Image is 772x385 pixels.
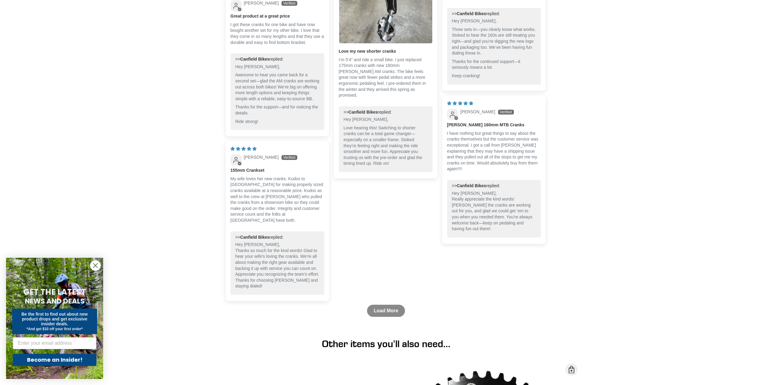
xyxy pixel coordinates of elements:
[240,235,269,240] b: Canfield Bikes
[452,73,536,79] p: Keep cranking!
[452,18,536,24] p: Hey [PERSON_NAME],
[339,48,433,55] b: Love my new shorter cranks
[339,57,433,98] p: I’m 5’4” and ride a small bike. I just replaced 175mm cranks with new 160mm [PERSON_NAME] AM cran...
[235,242,319,289] p: Hey [PERSON_NAME], Thanks so much for the kind words! Glad to hear your wife’s loving the cranks....
[235,104,319,116] p: Thanks for the support—and for noticing the details.
[22,312,88,326] span: Be the first to find out about new product drops and get exclusive insider deals.
[447,122,541,128] b: [PERSON_NAME] 160mm MTB Cranks
[26,327,83,331] span: *And get $10 off your first order*
[447,131,541,172] p: I have nothing but great things to say about the cranks themselves but the customer service was e...
[244,155,279,160] span: [PERSON_NAME]
[447,101,473,106] span: 5 star review
[452,59,536,71] p: Thanks for the continued support—it seriously means a lot.
[13,337,96,349] input: Enter your email address
[457,11,486,16] b: Canfield Bikes
[13,354,96,366] button: Become an Insider!
[349,110,378,115] b: Canfield Bikes
[367,305,405,317] a: Load More
[452,183,536,189] div: >> replied:
[344,117,428,123] p: Hey [PERSON_NAME],
[231,13,324,19] b: Great product at a great price
[90,260,101,271] button: Close dialog
[235,72,319,102] p: Awesome to hear you came back for a second set—glad the AM cranks are working out across both bik...
[452,11,536,17] div: >> replied:
[23,287,86,297] span: GET THE LATEST
[452,27,536,56] p: Three sets in—you clearly know what works. Stoked to hear the 160s are still treating you right—a...
[221,338,551,350] h1: Other items you'll also need...
[240,57,269,61] b: Canfield Bikes
[231,22,324,45] p: I got these cranks for one bike and have now bought another set for my other bike. I love that th...
[460,109,495,114] span: [PERSON_NAME]
[235,119,319,125] p: Ride strong!
[457,183,486,188] b: Canfield Bikes
[235,64,319,70] p: Hey [PERSON_NAME],
[231,146,257,151] span: 5 star review
[344,109,428,115] div: >> replied:
[231,168,324,174] b: 155mm Crankset
[25,296,85,306] span: NEWS AND DEALS
[235,234,319,241] div: >> replied:
[235,56,319,62] div: >> replied:
[231,176,324,224] p: My wife loves her new cranks. Kudos to [GEOGRAPHIC_DATA] for making properly sized cranks availab...
[344,125,428,167] p: Love hearing this! Switching to shorter cranks can be a total game changer—especially on a smalle...
[244,1,279,5] span: [PERSON_NAME]
[452,191,536,232] p: Hey [PERSON_NAME], Really appreciate the kind words! [PERSON_NAME] the cranks are working out for...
